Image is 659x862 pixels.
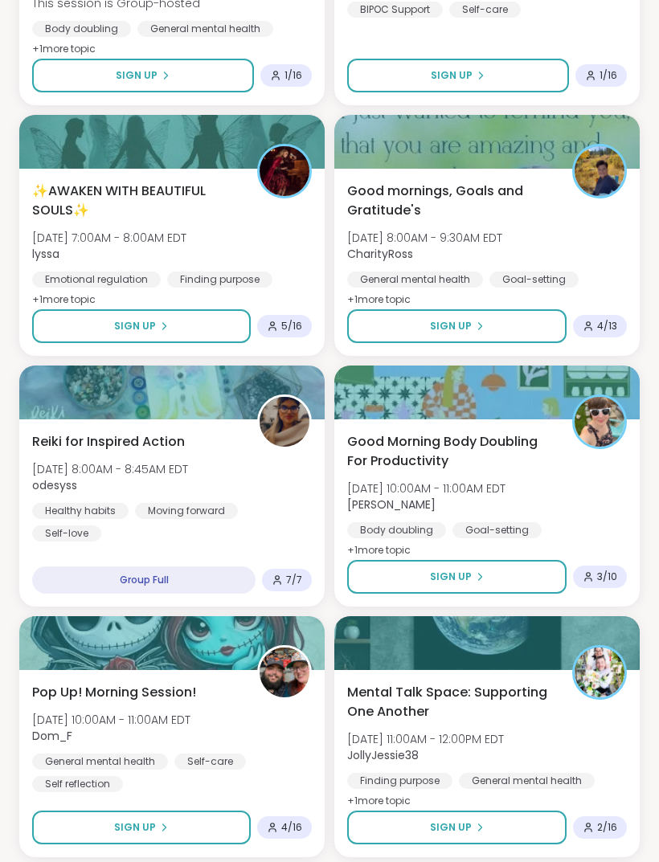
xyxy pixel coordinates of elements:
[32,309,251,343] button: Sign Up
[430,820,472,835] span: Sign Up
[32,728,72,744] b: Dom_F
[114,319,156,333] span: Sign Up
[452,522,542,538] div: Goal-setting
[114,820,156,835] span: Sign Up
[600,69,617,82] span: 1 / 16
[286,574,302,586] span: 7 / 7
[116,68,158,83] span: Sign Up
[284,69,302,82] span: 1 / 16
[347,560,567,594] button: Sign Up
[167,272,272,288] div: Finding purpose
[137,21,273,37] div: General mental health
[449,2,521,18] div: Self-care
[32,477,77,493] b: odesyss
[347,496,436,513] b: [PERSON_NAME]
[260,648,309,697] img: Dom_F
[135,503,238,519] div: Moving forward
[347,811,567,844] button: Sign Up
[459,773,595,789] div: General mental health
[347,773,452,789] div: Finding purpose
[430,570,472,584] span: Sign Up
[347,2,443,18] div: BIPOC Support
[347,731,504,747] span: [DATE] 11:00AM - 12:00PM EDT
[347,747,419,763] b: JollyJessie38
[32,59,254,92] button: Sign Up
[575,397,624,447] img: Adrienne_QueenOfTheDawn
[430,319,472,333] span: Sign Up
[347,522,446,538] div: Body doubling
[347,182,555,220] span: Good mornings, Goals and Gratitude's
[347,230,502,246] span: [DATE] 8:00AM - 9:30AM EDT
[32,776,123,792] div: Self reflection
[347,272,483,288] div: General mental health
[32,566,256,594] div: Group Full
[32,230,186,246] span: [DATE] 7:00AM - 8:00AM EDT
[32,272,161,288] div: Emotional regulation
[32,21,131,37] div: Body doubling
[347,309,567,343] button: Sign Up
[281,821,302,834] span: 4 / 16
[32,246,59,262] b: lyssa
[489,272,579,288] div: Goal-setting
[174,754,246,770] div: Self-care
[431,68,473,83] span: Sign Up
[32,432,185,451] span: Reiki for Inspired Action
[281,320,302,333] span: 5 / 16
[32,754,168,770] div: General mental health
[597,570,617,583] span: 3 / 10
[32,461,188,477] span: [DATE] 8:00AM - 8:45AM EDT
[32,811,251,844] button: Sign Up
[597,320,617,333] span: 4 / 13
[260,397,309,447] img: odesyss
[32,525,101,541] div: Self-love
[347,480,506,496] span: [DATE] 10:00AM - 11:00AM EDT
[347,246,413,262] b: CharityRoss
[575,648,624,697] img: JollyJessie38
[32,683,196,702] span: Pop Up! Morning Session!
[597,821,617,834] span: 2 / 16
[32,712,190,728] span: [DATE] 10:00AM - 11:00AM EDT
[575,146,624,196] img: CharityRoss
[260,146,309,196] img: lyssa
[32,503,129,519] div: Healthy habits
[347,432,555,471] span: Good Morning Body Doubling For Productivity
[347,59,569,92] button: Sign Up
[347,683,555,721] span: Mental Talk Space: Supporting One Another
[32,182,239,220] span: ✨AWAKEN WITH BEAUTIFUL SOULS✨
